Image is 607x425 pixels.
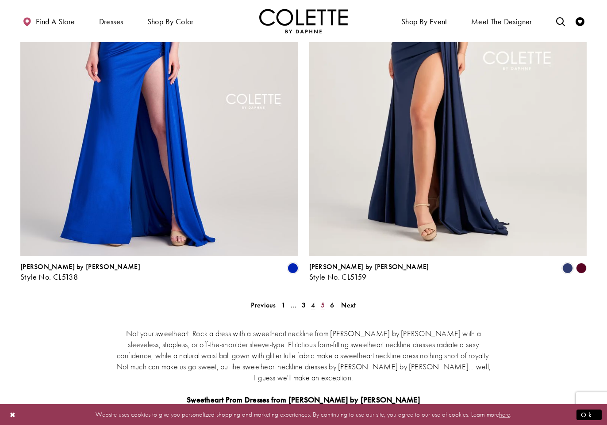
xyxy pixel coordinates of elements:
[471,17,532,26] span: Meet the designer
[115,328,492,383] p: Not your sweetheart. Rock a dress with a sweetheart neckline from [PERSON_NAME] by [PERSON_NAME] ...
[469,9,534,33] a: Meet the designer
[330,300,334,310] span: 6
[309,272,367,282] span: Style No. CL5159
[99,17,123,26] span: Dresses
[554,9,567,33] a: Toggle search
[145,9,196,33] span: Shop by color
[64,409,543,421] p: Website uses cookies to give you personalized shopping and marketing experiences. By continuing t...
[20,272,78,282] span: Style No. CL5138
[302,300,306,310] span: 3
[299,299,308,311] a: 3
[327,299,337,311] a: 6
[259,9,348,33] img: Colette by Daphne
[401,17,447,26] span: Shop By Event
[20,9,77,33] a: Find a store
[321,300,325,310] span: 5
[338,299,358,311] a: Next Page
[288,299,299,311] a: ...
[573,9,587,33] a: Check Wishlist
[259,9,348,33] a: Visit Home Page
[187,395,420,405] strong: Sweetheart Prom Dresses from [PERSON_NAME] by [PERSON_NAME]
[281,300,285,310] span: 1
[5,407,20,422] button: Close Dialog
[309,262,429,271] span: [PERSON_NAME] by [PERSON_NAME]
[20,262,140,271] span: [PERSON_NAME] by [PERSON_NAME]
[248,299,278,311] a: Prev Page
[147,17,194,26] span: Shop by color
[499,410,510,419] a: here
[311,300,315,310] span: 4
[309,263,429,281] div: Colette by Daphne Style No. CL5159
[318,299,327,311] a: 5
[97,9,126,33] span: Dresses
[562,263,573,273] i: Navy Blue
[576,409,602,420] button: Submit Dialog
[576,263,587,273] i: Burgundy
[308,299,318,311] span: Current page
[36,17,75,26] span: Find a store
[341,300,356,310] span: Next
[279,299,288,311] a: 1
[20,263,140,281] div: Colette by Daphne Style No. CL5138
[288,263,298,273] i: Royal Blue
[399,9,449,33] span: Shop By Event
[291,300,296,310] span: ...
[251,300,276,310] span: Previous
